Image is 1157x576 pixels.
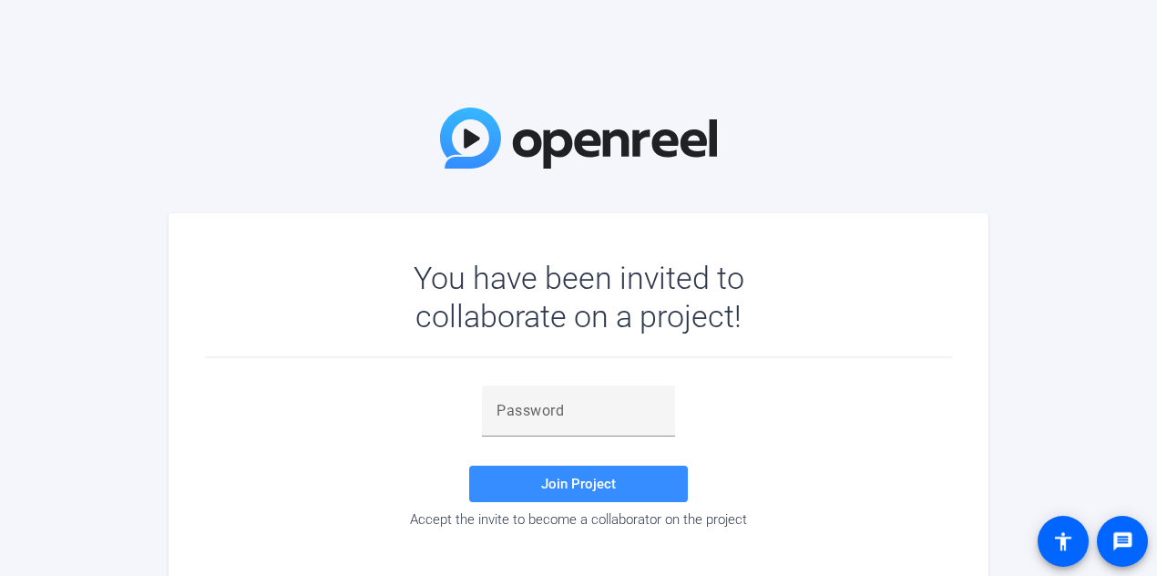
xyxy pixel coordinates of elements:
div: Accept the invite to become a collaborator on the project [205,511,952,528]
img: OpenReel Logo [440,108,717,169]
mat-icon: accessibility [1052,530,1074,552]
mat-icon: message [1111,530,1133,552]
button: Join Project [469,466,688,502]
div: You have been invited to collaborate on a project! [361,259,797,335]
span: Join Project [541,476,616,492]
input: Password [497,400,660,422]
